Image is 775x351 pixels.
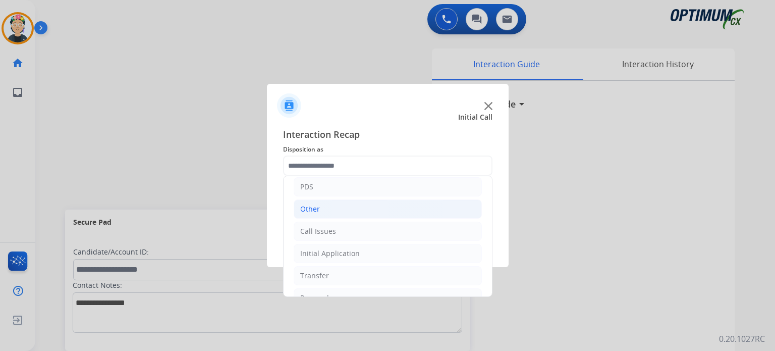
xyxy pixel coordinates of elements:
[719,333,765,345] p: 0.20.1027RC
[300,293,329,303] div: Renewal
[300,204,320,214] div: Other
[283,143,492,156] span: Disposition as
[300,226,336,236] div: Call Issues
[300,182,313,192] div: PDS
[300,248,360,259] div: Initial Application
[277,93,301,118] img: contactIcon
[283,127,492,143] span: Interaction Recap
[300,271,329,281] div: Transfer
[458,112,492,122] span: Initial Call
